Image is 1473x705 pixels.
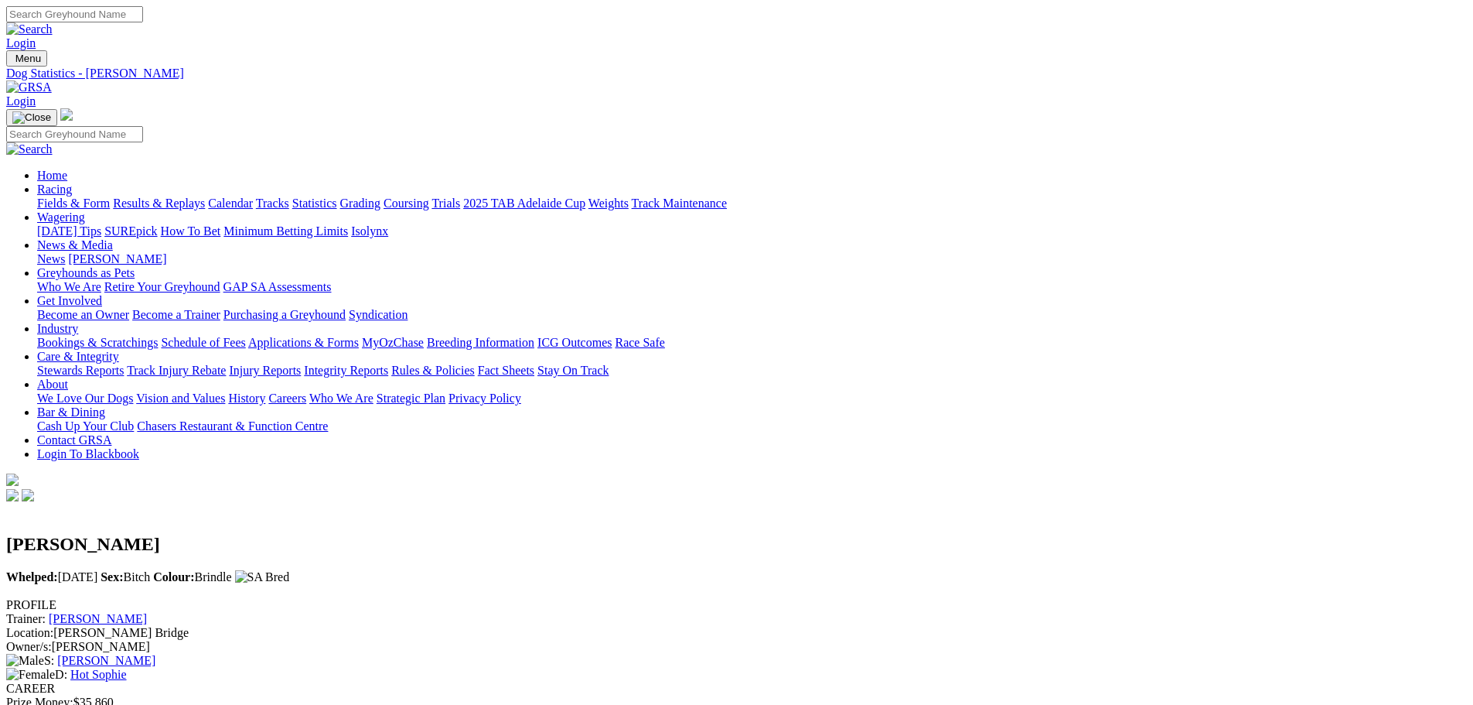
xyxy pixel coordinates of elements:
[309,392,373,405] a: Who We Are
[22,489,34,501] img: twitter.svg
[6,668,67,681] span: D:
[70,668,126,681] a: Hot Sophie
[340,197,380,210] a: Grading
[229,364,301,377] a: Injury Reports
[6,126,143,142] input: Search
[37,252,1467,266] div: News & Media
[161,224,221,238] a: How To Bet
[127,364,226,377] a: Track Injury Rebate
[377,392,445,405] a: Strategic Plan
[37,169,67,182] a: Home
[132,308,220,321] a: Become a Trainer
[37,322,78,335] a: Industry
[37,210,85,224] a: Wagering
[223,224,348,238] a: Minimum Betting Limits
[37,350,119,363] a: Care & Integrity
[256,197,289,210] a: Tracks
[463,197,585,210] a: 2025 TAB Adelaide Cup
[6,598,1467,612] div: PROFILE
[223,308,346,321] a: Purchasing a Greyhound
[37,336,158,349] a: Bookings & Scratchings
[49,612,147,625] a: [PERSON_NAME]
[153,570,194,584] b: Colour:
[113,197,205,210] a: Results & Replays
[6,570,58,584] b: Whelped:
[37,280,101,293] a: Who We Are
[223,280,332,293] a: GAP SA Assessments
[384,197,429,210] a: Coursing
[104,280,220,293] a: Retire Your Greyhound
[37,308,1467,322] div: Get Involved
[37,183,72,196] a: Racing
[478,364,534,377] a: Fact Sheets
[137,419,328,433] a: Chasers Restaurant & Function Centre
[6,94,36,108] a: Login
[6,489,19,501] img: facebook.svg
[37,224,101,238] a: [DATE] Tips
[6,6,143,22] input: Search
[37,419,134,433] a: Cash Up Your Club
[6,654,44,668] img: Male
[104,224,157,238] a: SUREpick
[101,570,123,584] b: Sex:
[6,668,55,682] img: Female
[6,612,46,625] span: Trainer:
[15,53,41,64] span: Menu
[37,406,105,419] a: Bar & Dining
[537,364,609,377] a: Stay On Track
[37,378,68,391] a: About
[632,197,727,210] a: Track Maintenance
[57,654,155,667] a: [PERSON_NAME]
[37,224,1467,238] div: Wagering
[6,109,57,126] button: Toggle navigation
[37,252,65,265] a: News
[37,197,110,210] a: Fields & Form
[6,534,1467,555] h2: [PERSON_NAME]
[6,640,52,653] span: Owner/s:
[248,336,359,349] a: Applications & Forms
[101,570,150,584] span: Bitch
[588,197,629,210] a: Weights
[37,392,133,405] a: We Love Our Dogs
[37,433,111,447] a: Contact GRSA
[37,294,102,307] a: Get Involved
[615,336,664,349] a: Race Safe
[268,392,306,405] a: Careers
[37,308,129,321] a: Become an Owner
[6,640,1467,654] div: [PERSON_NAME]
[6,474,19,486] img: logo-grsa-white.png
[161,336,245,349] a: Schedule of Fees
[6,50,47,67] button: Toggle navigation
[208,197,253,210] a: Calendar
[60,108,73,121] img: logo-grsa-white.png
[6,626,53,639] span: Location:
[6,22,53,36] img: Search
[6,36,36,50] a: Login
[37,364,124,377] a: Stewards Reports
[37,197,1467,210] div: Racing
[37,238,113,252] a: News & Media
[6,626,1467,640] div: [PERSON_NAME] Bridge
[349,308,407,321] a: Syndication
[228,392,265,405] a: History
[362,336,424,349] a: MyOzChase
[235,570,290,584] img: SA Bred
[292,197,337,210] a: Statistics
[351,224,388,238] a: Isolynx
[6,654,54,667] span: S:
[136,392,225,405] a: Vision and Values
[37,392,1467,406] div: About
[448,392,521,405] a: Privacy Policy
[6,80,52,94] img: GRSA
[6,67,1467,80] a: Dog Statistics - [PERSON_NAME]
[391,364,475,377] a: Rules & Policies
[12,111,51,124] img: Close
[6,142,53,156] img: Search
[68,252,166,265] a: [PERSON_NAME]
[37,419,1467,433] div: Bar & Dining
[6,570,97,584] span: [DATE]
[37,266,135,279] a: Greyhounds as Pets
[431,197,460,210] a: Trials
[37,447,139,460] a: Login To Blackbook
